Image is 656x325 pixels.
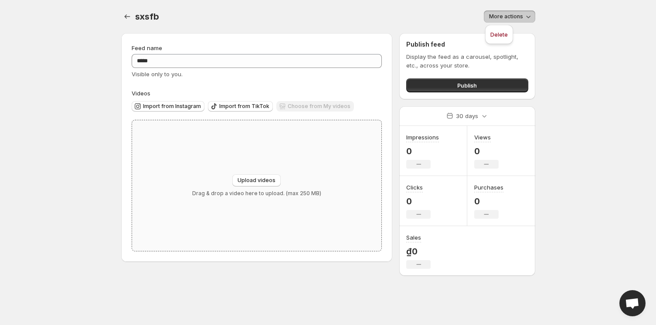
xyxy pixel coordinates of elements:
[406,246,431,257] p: ₫0
[406,52,528,70] p: Display the feed as a carousel, spotlight, etc., across your store.
[192,190,321,197] p: Drag & drop a video here to upload. (max 250 MB)
[474,146,499,156] p: 0
[132,90,150,97] span: Videos
[474,183,503,192] h3: Purchases
[208,101,273,112] button: Import from TikTok
[484,10,535,23] button: More actions
[474,196,503,207] p: 0
[132,71,183,78] span: Visible only to you.
[456,112,478,120] p: 30 days
[132,44,162,51] span: Feed name
[406,196,431,207] p: 0
[132,101,204,112] button: Import from Instagram
[619,290,646,316] div: Open chat
[135,11,159,22] span: sxsfb
[474,133,491,142] h3: Views
[488,27,510,41] button: Delete feed
[406,78,528,92] button: Publish
[219,103,269,110] span: Import from TikTok
[143,103,201,110] span: Import from Instagram
[406,183,423,192] h3: Clicks
[406,146,439,156] p: 0
[121,10,133,23] button: Settings
[457,81,477,90] span: Publish
[232,174,281,186] button: Upload videos
[489,13,523,20] span: More actions
[490,31,508,38] span: Delete
[238,177,275,184] span: Upload videos
[406,40,528,49] h2: Publish feed
[406,233,421,242] h3: Sales
[406,133,439,142] h3: Impressions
